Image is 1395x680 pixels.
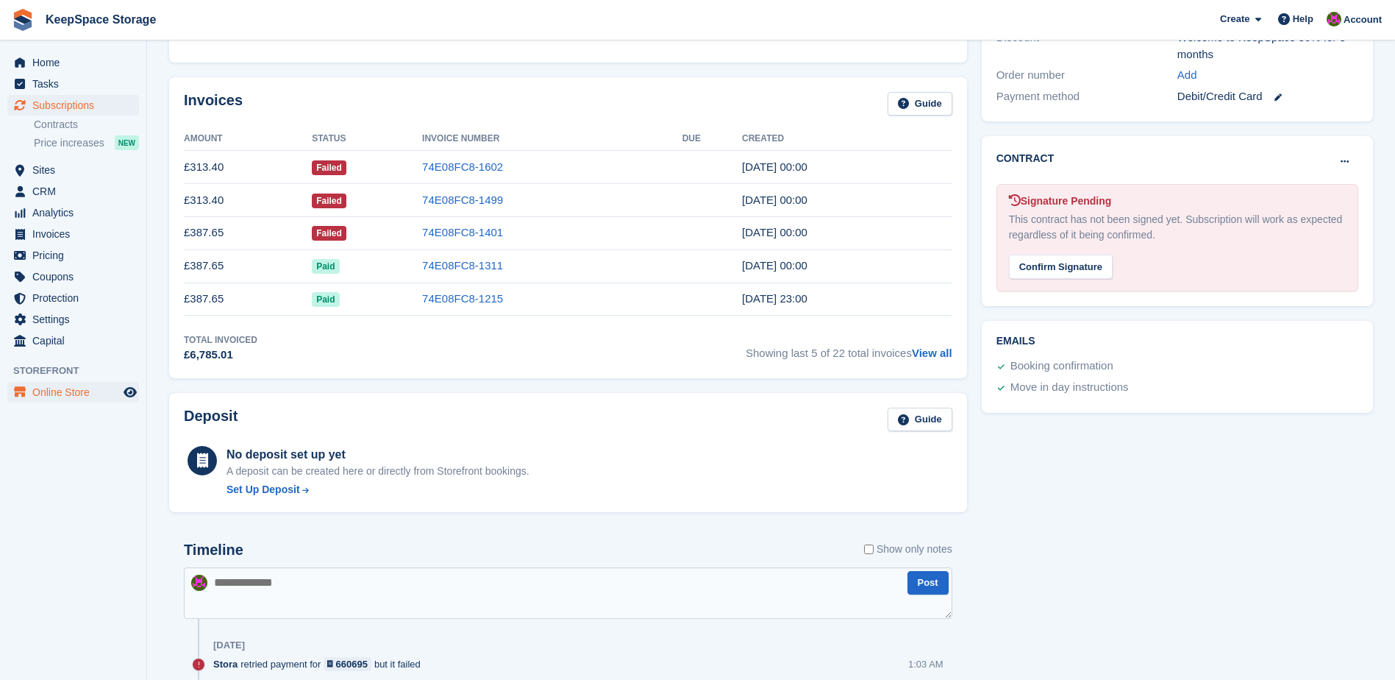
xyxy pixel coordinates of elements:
[864,542,952,557] label: Show only notes
[996,29,1177,63] div: Discount
[312,226,346,241] span: Failed
[32,382,121,403] span: Online Store
[7,224,139,244] a: menu
[115,135,139,150] div: NEW
[32,266,121,287] span: Coupons
[32,160,121,180] span: Sites
[742,259,807,272] time: 2025-04-26 23:00:44 UTC
[742,226,807,238] time: 2025-05-26 23:00:07 UTC
[32,288,121,308] span: Protection
[7,266,139,287] a: menu
[324,657,371,671] a: 660695
[864,542,874,557] input: Show only notes
[121,383,139,401] a: Preview store
[184,184,312,217] td: £313.40
[746,333,952,364] span: Showing last 5 of 22 total invoices
[996,88,1177,105] div: Payment method
[422,226,503,238] a: 74E08FC8-1401
[213,657,238,671] span: Stora
[422,194,503,206] a: 74E08FC8-1499
[312,127,422,151] th: Status
[213,640,245,651] div: [DATE]
[336,657,368,671] div: 660695
[7,330,139,351] a: menu
[34,135,139,151] a: Price increases NEW
[1293,12,1313,26] span: Help
[7,202,139,223] a: menu
[32,52,121,73] span: Home
[213,657,428,671] div: retried payment for but it failed
[184,283,312,316] td: £387.65
[742,292,807,305] time: 2025-03-26 23:00:42 UTC
[7,309,139,330] a: menu
[1327,12,1341,26] img: John Fletcher
[32,309,121,330] span: Settings
[312,160,346,175] span: Failed
[1009,251,1113,263] a: Confirm Signature
[996,336,1358,347] h2: Emails
[226,482,529,497] a: Set Up Deposit
[191,575,207,591] img: John Fletcher
[184,333,257,347] div: Total Invoiced
[34,118,139,132] a: Contracts
[7,382,139,403] a: menu
[996,151,1055,166] h2: Contract
[1177,67,1197,84] a: Add
[32,224,121,244] span: Invoices
[1177,29,1358,63] div: Welcome to KeepSpace 50% for 3 months
[996,67,1177,84] div: Order number
[184,92,243,116] h2: Invoices
[184,216,312,249] td: £387.65
[1177,88,1358,105] div: Debit/Credit Card
[184,127,312,151] th: Amount
[888,92,952,116] a: Guide
[32,181,121,202] span: CRM
[682,127,742,151] th: Due
[7,95,139,116] a: menu
[1009,255,1113,279] div: Confirm Signature
[1009,212,1346,243] div: This contract has not been signed yet. Subscription will work as expected regardless of it being ...
[226,482,300,497] div: Set Up Deposit
[13,364,146,378] span: Storefront
[422,160,503,173] a: 74E08FC8-1602
[742,127,952,151] th: Created
[422,259,503,272] a: 74E08FC8-1311
[912,347,952,359] a: View all
[7,288,139,308] a: menu
[184,151,312,184] td: £313.40
[7,74,139,94] a: menu
[32,202,121,223] span: Analytics
[1344,13,1382,27] span: Account
[7,181,139,202] a: menu
[32,95,121,116] span: Subscriptions
[226,446,529,464] div: No deposit set up yet
[742,194,807,206] time: 2025-06-26 23:00:50 UTC
[12,9,34,31] img: stora-icon-8386f47178a22dfd0bd8f6a31ec36ba5ce8667c1dd55bd0f319d3a0aa187defe.svg
[888,408,952,432] a: Guide
[32,245,121,266] span: Pricing
[7,52,139,73] a: menu
[312,194,346,208] span: Failed
[32,74,121,94] span: Tasks
[908,657,943,671] div: 1:03 AM
[34,136,104,150] span: Price increases
[312,292,339,307] span: Paid
[184,249,312,283] td: £387.65
[7,160,139,180] a: menu
[907,571,949,595] button: Post
[184,408,238,432] h2: Deposit
[40,7,162,32] a: KeepSpace Storage
[32,330,121,351] span: Capital
[1009,194,1346,209] div: Signature Pending
[184,347,257,364] div: £6,785.01
[1010,358,1113,375] div: Booking confirmation
[742,160,807,173] time: 2025-07-26 23:00:37 UTC
[312,259,339,274] span: Paid
[422,292,503,305] a: 74E08FC8-1215
[7,245,139,266] a: menu
[422,127,682,151] th: Invoice Number
[226,464,529,479] p: A deposit can be created here or directly from Storefront bookings.
[1220,12,1249,26] span: Create
[184,542,243,559] h2: Timeline
[1010,379,1129,397] div: Move in day instructions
